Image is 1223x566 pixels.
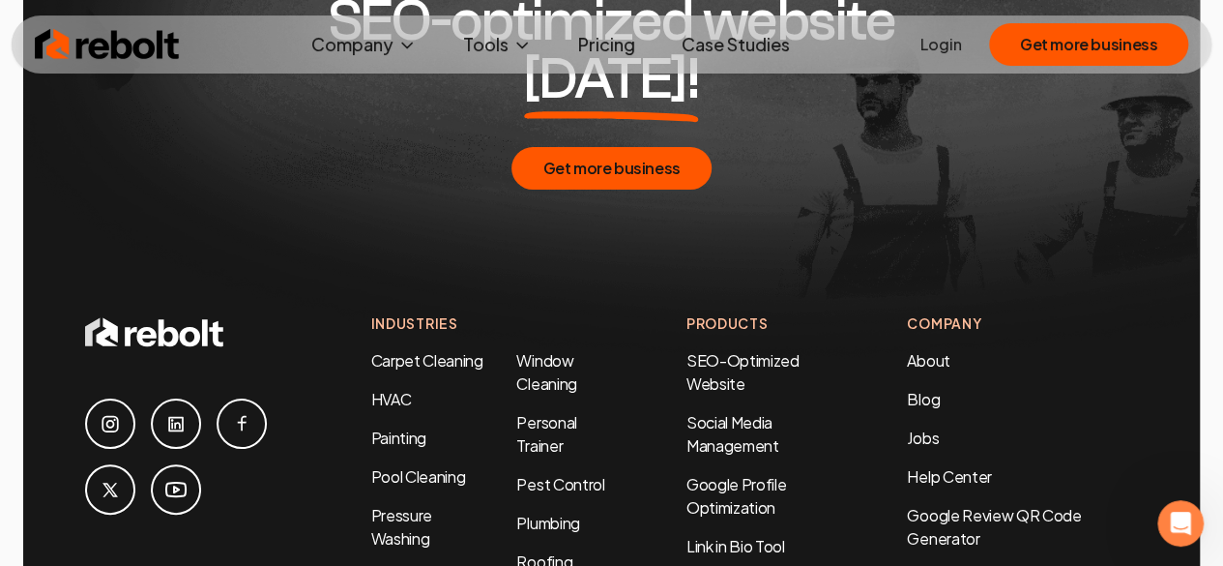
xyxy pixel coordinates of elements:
[371,350,483,371] a: Carpet Cleaning
[563,25,651,64] a: Pricing
[371,466,466,487] a: Pool Cleaning
[371,313,609,334] h4: Industries
[686,313,830,334] h4: Products
[686,536,785,556] a: Link in Bio Tool
[516,350,576,394] a: Window Cleaning
[666,25,805,64] a: Case Studies
[920,33,962,56] a: Login
[448,25,547,64] button: Tools
[35,25,180,64] img: Rebolt Logo
[907,428,939,448] a: Jobs
[371,428,426,448] a: Painting
[907,505,1081,549] a: Google Review QR Code Generator
[686,474,787,518] a: Google Profile Optimization
[686,350,800,394] a: SEO-Optimized Website
[989,23,1188,66] button: Get more business
[516,474,604,494] a: Pest Control
[907,350,949,371] a: About
[907,389,940,409] a: Blog
[511,147,711,190] button: Get more business
[524,50,699,108] span: [DATE]!
[907,313,1138,334] h4: Company
[371,505,432,549] a: Pressure Washing
[516,412,576,456] a: Personal Trainer
[296,25,432,64] button: Company
[907,466,991,487] a: Help Center
[516,513,579,533] a: Plumbing
[1157,500,1204,547] iframe: Intercom live chat
[371,389,412,409] a: HVAC
[686,412,779,456] a: Social Media Management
